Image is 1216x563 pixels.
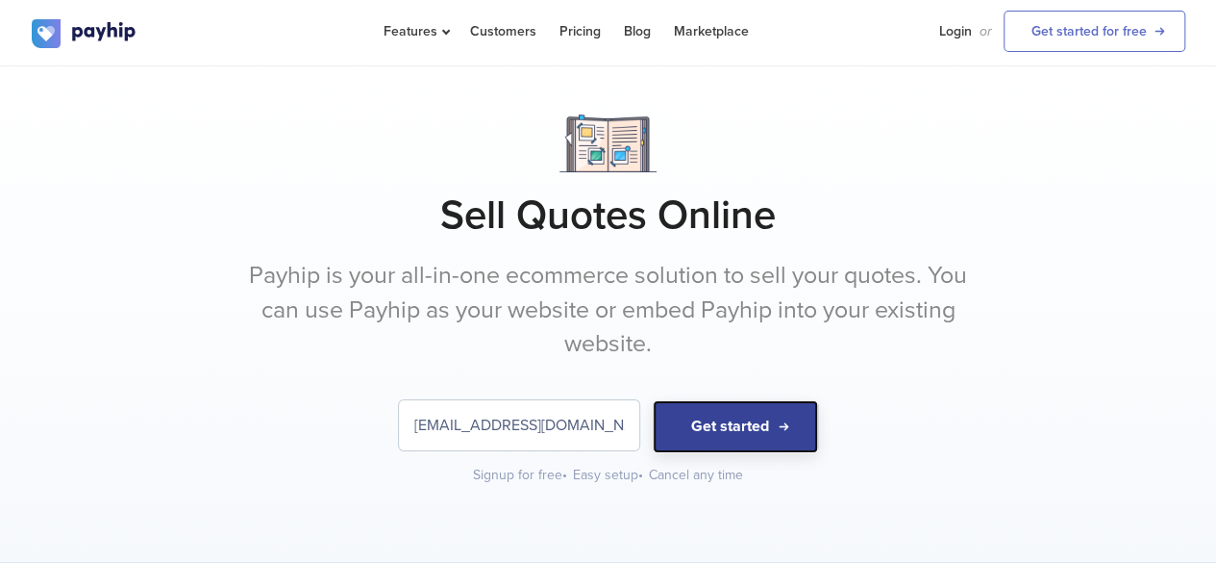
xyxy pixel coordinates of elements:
span: • [562,467,567,483]
div: Signup for free [473,466,569,485]
a: Get started for free [1004,11,1185,52]
img: logo.svg [32,19,137,48]
button: Get started [653,400,818,453]
div: Cancel any time [649,466,743,485]
span: Features [384,23,447,39]
img: Notebook.png [559,115,657,172]
span: • [638,467,643,483]
input: Enter your email address [399,400,639,450]
div: Easy setup [573,466,645,485]
h1: Sell Quotes Online [32,192,1185,240]
p: Payhip is your all-in-one ecommerce solution to sell your quotes. You can use Payhip as your webs... [248,259,969,362]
